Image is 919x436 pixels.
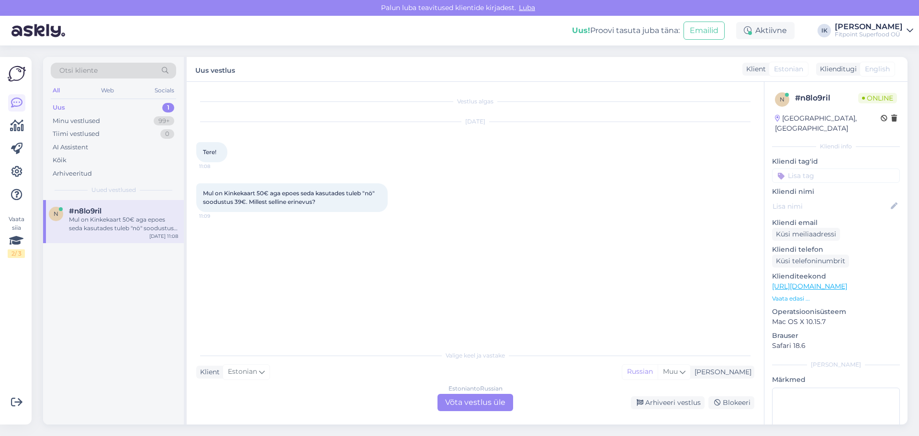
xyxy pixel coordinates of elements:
span: Online [858,93,897,103]
div: [DATE] 11:08 [149,233,178,240]
p: Safari 18.6 [772,341,900,351]
a: [PERSON_NAME]Fitpoint Superfood OÜ [835,23,913,38]
p: Kliendi nimi [772,187,900,197]
span: English [865,64,890,74]
div: Proovi tasuta juba täna: [572,25,680,36]
div: Vaata siia [8,215,25,258]
div: Estonian to Russian [448,384,503,393]
div: 1 [162,103,174,112]
div: Klient [742,64,766,74]
div: Klient [196,367,220,377]
div: Fitpoint Superfood OÜ [835,31,903,38]
p: Brauser [772,331,900,341]
p: Mac OS X 10.15.7 [772,317,900,327]
div: [DATE] [196,117,754,126]
div: Küsi meiliaadressi [772,228,840,241]
span: Tere! [203,148,216,156]
p: Märkmed [772,375,900,385]
div: [PERSON_NAME] [772,360,900,369]
div: [PERSON_NAME] [691,367,751,377]
span: 11:09 [199,212,235,220]
span: #n8lo9ril [69,207,101,215]
span: Estonian [774,64,803,74]
div: Kõik [53,156,67,165]
div: Klienditugi [816,64,857,74]
div: 2 / 3 [8,249,25,258]
span: 11:08 [199,163,235,170]
div: Mul on Kinkekaart 50€ aga epoes seda kasutades tuleb "nö" soodustus 39€. Millest selline erinevus? [69,215,178,233]
div: Tiimi vestlused [53,129,100,139]
p: Kliendi tag'id [772,157,900,167]
div: Russian [622,365,658,379]
div: AI Assistent [53,143,88,152]
span: Uued vestlused [91,186,136,194]
div: 99+ [154,116,174,126]
a: [URL][DOMAIN_NAME] [772,282,847,291]
p: Operatsioonisüsteem [772,307,900,317]
div: Socials [153,84,176,97]
div: [GEOGRAPHIC_DATA], [GEOGRAPHIC_DATA] [775,113,881,134]
div: Minu vestlused [53,116,100,126]
p: Kliendi email [772,218,900,228]
img: Askly Logo [8,65,26,83]
div: Uus [53,103,65,112]
p: Vaata edasi ... [772,294,900,303]
span: n [54,210,58,217]
input: Lisa nimi [773,201,889,212]
label: Uus vestlus [195,63,235,76]
div: Web [99,84,116,97]
span: Otsi kliente [59,66,98,76]
div: 0 [160,129,174,139]
div: Blokeeri [708,396,754,409]
div: Küsi telefoninumbrit [772,255,849,268]
div: All [51,84,62,97]
div: Valige keel ja vastake [196,351,754,360]
div: Kliendi info [772,142,900,151]
div: [PERSON_NAME] [835,23,903,31]
p: Kliendi telefon [772,245,900,255]
div: Arhiveeritud [53,169,92,179]
button: Emailid [684,22,725,40]
b: Uus! [572,26,590,35]
div: IK [818,24,831,37]
span: Muu [663,367,678,376]
div: Vestlus algas [196,97,754,106]
p: Klienditeekond [772,271,900,281]
input: Lisa tag [772,168,900,183]
span: Estonian [228,367,257,377]
span: Mul on Kinkekaart 50€ aga epoes seda kasutades tuleb "nö" soodustus 39€. Millest selline erinevus? [203,190,376,205]
div: Arhiveeri vestlus [631,396,705,409]
div: # n8lo9ril [795,92,858,104]
span: n [780,96,785,103]
span: Luba [516,3,538,12]
div: Võta vestlus üle [437,394,513,411]
div: Aktiivne [736,22,795,39]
